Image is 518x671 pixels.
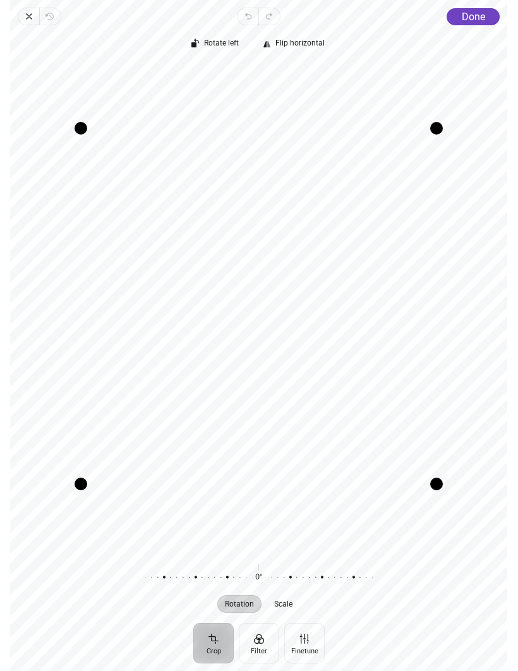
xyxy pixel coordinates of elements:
[226,600,255,608] span: Rotation
[462,11,485,23] span: Done
[81,478,437,490] div: Drag edge b
[75,478,87,490] div: Drag corner bl
[239,623,279,663] button: Filter
[430,128,443,484] div: Drag edge r
[275,600,293,608] span: Scale
[257,35,333,53] button: Flip horizontal
[267,595,301,613] button: Scale
[218,595,262,613] button: Rotation
[276,39,325,47] span: Flip horizontal
[75,122,87,135] div: Drag corner tl
[81,122,437,135] div: Drag edge t
[193,623,234,663] button: Crop
[186,35,247,53] button: Rotate left
[447,8,500,25] button: Done
[205,39,239,47] span: Rotate left
[284,623,325,663] button: Finetune
[75,128,87,484] div: Drag edge l
[430,478,443,490] div: Drag corner br
[430,122,443,135] div: Drag corner tr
